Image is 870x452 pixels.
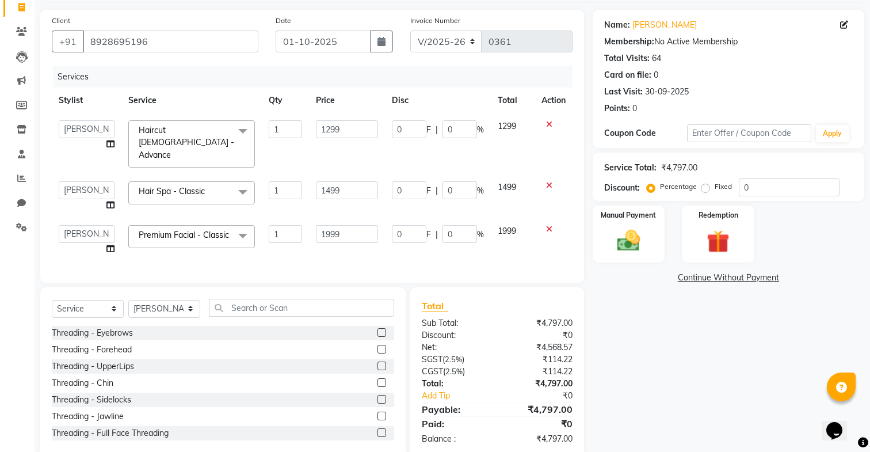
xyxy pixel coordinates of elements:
[601,210,656,221] label: Manual Payment
[645,86,689,98] div: 30-09-2025
[497,317,581,329] div: ₹4,797.00
[511,390,581,402] div: ₹0
[52,360,134,373] div: Threading - UpperLips
[426,229,431,241] span: F
[477,124,484,136] span: %
[52,427,169,439] div: Threading - Full Face Threading
[52,16,70,26] label: Client
[52,327,133,339] div: Threading - Eyebrows
[604,86,643,98] div: Last Visit:
[604,102,630,115] div: Points:
[660,181,697,192] label: Percentage
[491,88,534,113] th: Total
[604,36,853,48] div: No Active Membership
[497,402,581,416] div: ₹4,797.00
[595,272,862,284] a: Continue Without Payment
[309,88,385,113] th: Price
[632,19,697,31] a: [PERSON_NAME]
[422,300,448,312] span: Total
[413,433,497,445] div: Balance :
[413,317,497,329] div: Sub Total:
[816,125,849,142] button: Apply
[699,210,738,221] label: Redemption
[205,186,210,196] a: x
[497,366,581,378] div: ₹114.22
[413,354,497,366] div: ( )
[426,185,431,197] span: F
[604,36,654,48] div: Membership:
[209,299,394,317] input: Search or Scan
[52,377,113,389] div: Threading - Chin
[413,366,497,378] div: ( )
[604,19,630,31] div: Name:
[276,16,291,26] label: Date
[426,124,431,136] span: F
[604,127,687,139] div: Coupon Code
[497,341,581,354] div: ₹4,568.57
[654,69,658,81] div: 0
[410,16,460,26] label: Invoice Number
[604,52,650,64] div: Total Visits:
[822,406,858,440] iframe: chat widget
[445,367,463,376] span: 2.5%
[477,229,484,241] span: %
[436,185,438,197] span: |
[497,329,581,341] div: ₹0
[422,366,443,377] span: CGST
[498,121,516,131] span: 1299
[632,102,637,115] div: 0
[171,150,176,160] a: x
[229,230,234,240] a: x
[52,394,131,406] div: Threading - Sidelocks
[687,124,811,142] input: Enter Offer / Coupon Code
[52,31,84,52] button: +91
[445,355,462,364] span: 2.5%
[413,378,497,390] div: Total:
[413,341,497,354] div: Net:
[83,31,258,52] input: Search by Name/Mobile/Email/Code
[715,181,732,192] label: Fixed
[652,52,661,64] div: 64
[413,402,497,416] div: Payable:
[497,433,581,445] div: ₹4,797.00
[477,185,484,197] span: %
[497,417,581,431] div: ₹0
[413,329,497,341] div: Discount:
[498,226,516,236] span: 1999
[52,344,132,356] div: Threading - Forehead
[497,354,581,366] div: ₹114.22
[436,229,438,241] span: |
[535,88,573,113] th: Action
[604,162,657,174] div: Service Total:
[52,411,124,423] div: Threading - Jawline
[53,66,581,88] div: Services
[604,182,640,194] div: Discount:
[121,88,262,113] th: Service
[385,88,491,113] th: Disc
[139,230,229,240] span: Premium Facial - Classic
[498,182,516,192] span: 1499
[139,125,234,160] span: Haircut [DEMOGRAPHIC_DATA] - Advance
[52,88,121,113] th: Stylist
[604,69,651,81] div: Card on file:
[413,417,497,431] div: Paid:
[413,390,511,402] a: Add Tip
[139,186,205,196] span: Hair Spa - Classic
[262,88,309,113] th: Qty
[700,227,737,256] img: _gift.svg
[422,354,442,364] span: SGST
[497,378,581,390] div: ₹4,797.00
[610,227,647,254] img: _cash.svg
[661,162,697,174] div: ₹4,797.00
[436,124,438,136] span: |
